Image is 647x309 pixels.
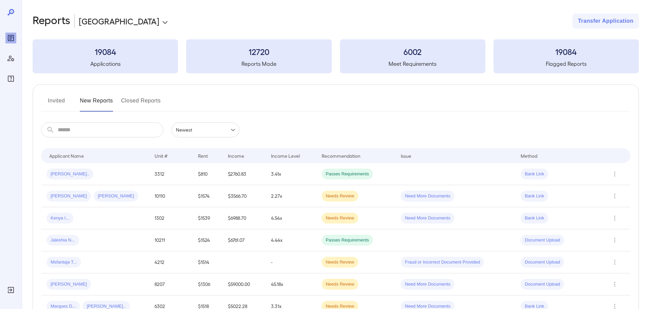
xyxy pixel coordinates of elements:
[266,251,316,273] td: -
[322,281,358,288] span: Needs Review
[193,185,222,207] td: $1574
[33,60,178,68] h5: Applications
[94,193,138,199] span: [PERSON_NAME]
[271,152,300,160] div: Income Level
[33,46,178,57] h3: 19084
[322,171,373,177] span: Passes Requirements
[33,39,639,73] summary: 19084Applications12720Reports Made6002Meet Requirements19084Flagged Reports
[322,237,373,244] span: Passes Requirements
[521,259,564,266] span: Document Upload
[609,213,620,224] button: Row Actions
[186,60,331,68] h5: Reports Made
[41,95,72,112] button: Invited
[521,281,564,288] span: Document Upload
[228,152,244,160] div: Income
[609,257,620,268] button: Row Actions
[266,273,316,295] td: 45.18x
[47,215,73,221] span: Kenya I...
[149,273,192,295] td: 8207
[79,16,159,26] p: [GEOGRAPHIC_DATA]
[5,285,16,295] div: Log Out
[401,193,454,199] span: Need More Documents
[266,163,316,185] td: 3.41x
[266,229,316,251] td: 4.44x
[186,46,331,57] h3: 12720
[322,259,358,266] span: Needs Review
[609,169,620,179] button: Row Actions
[121,95,161,112] button: Closed Reports
[5,73,16,84] div: FAQ
[322,193,358,199] span: Needs Review
[609,279,620,290] button: Row Actions
[521,237,564,244] span: Document Upload
[5,33,16,43] div: Reports
[222,273,266,295] td: $59000.00
[49,152,84,160] div: Applicant Name
[493,60,639,68] h5: Flagged Reports
[266,207,316,229] td: 4.54x
[266,185,316,207] td: 2.27x
[149,207,192,229] td: 1302
[609,191,620,201] button: Row Actions
[149,163,192,185] td: 3312
[222,207,266,229] td: $6988.70
[193,273,222,295] td: $1306
[149,185,192,207] td: 10110
[198,152,209,160] div: Rent
[322,152,360,160] div: Recommendation
[47,259,81,266] span: Msfantaja T...
[149,229,192,251] td: 10211
[47,193,91,199] span: [PERSON_NAME]
[222,163,266,185] td: $2760.83
[155,152,167,160] div: Unit #
[47,237,79,244] span: Jaleshia N...
[521,193,548,199] span: Bank Link
[401,259,484,266] span: Fraud or Incorrect Document Provided
[172,122,239,137] div: Newest
[193,251,222,273] td: $1514
[149,251,192,273] td: 4212
[193,163,222,185] td: $810
[493,46,639,57] h3: 19084
[340,60,485,68] h5: Meet Requirements
[80,95,113,112] button: New Reports
[521,215,548,221] span: Bank Link
[322,215,358,221] span: Needs Review
[5,53,16,64] div: Manage Users
[401,215,454,221] span: Need More Documents
[401,281,454,288] span: Need More Documents
[222,185,266,207] td: $3566.70
[521,171,548,177] span: Bank Link
[47,281,91,288] span: [PERSON_NAME]
[47,171,93,177] span: [PERSON_NAME]..
[521,152,537,160] div: Method
[573,14,639,28] button: Transfer Application
[33,14,70,28] h2: Reports
[609,235,620,246] button: Row Actions
[193,207,222,229] td: $1539
[401,152,412,160] div: Issue
[193,229,222,251] td: $1524
[340,46,485,57] h3: 6002
[222,229,266,251] td: $6761.07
